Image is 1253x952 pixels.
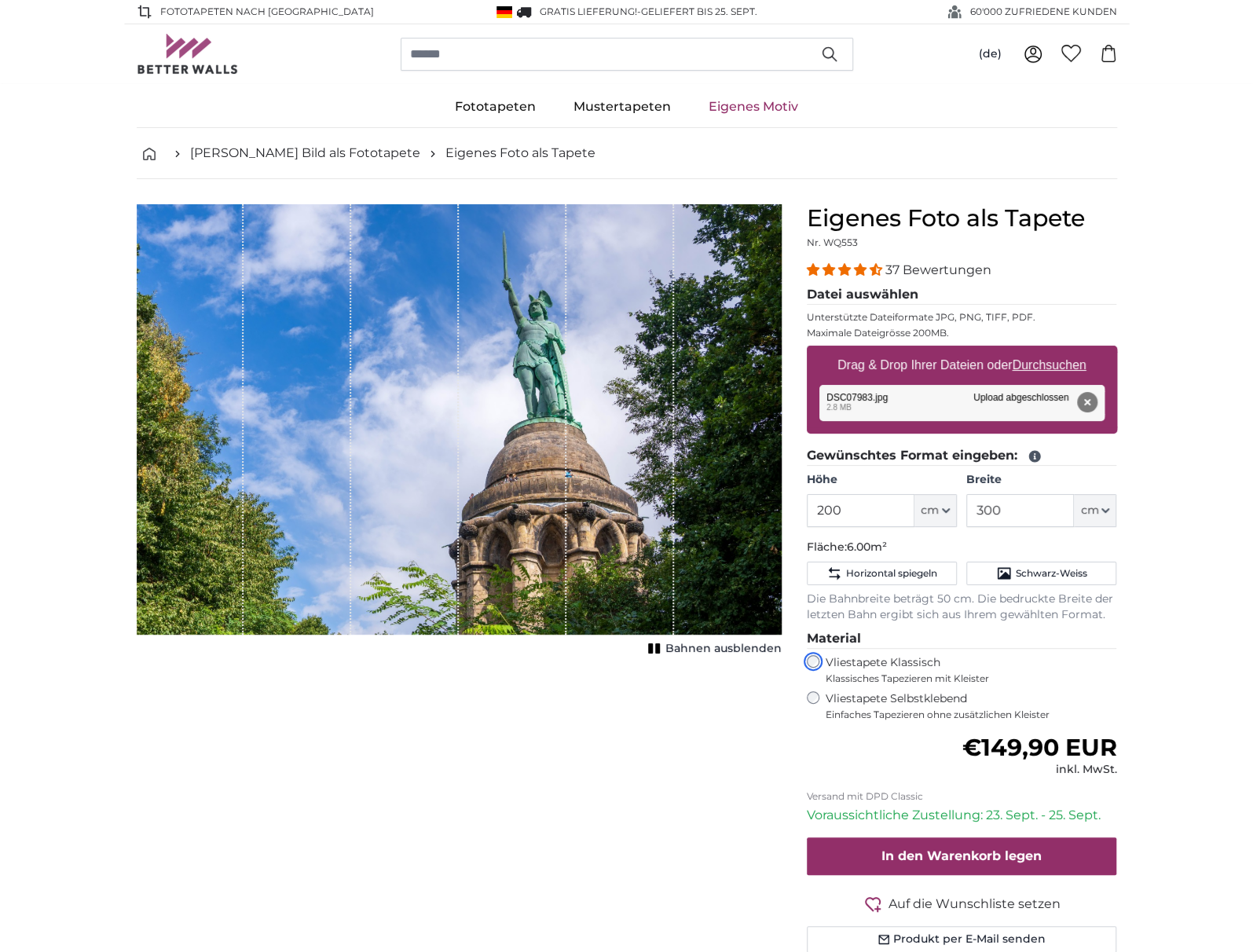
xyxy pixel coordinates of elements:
[966,40,1014,68] button: (de)
[807,629,1117,649] legend: Material
[962,762,1116,778] div: inkl. MwSt.
[137,128,1117,179] nav: breadcrumbs
[970,5,1117,19] span: 60'000 ZUFRIEDENE KUNDEN
[555,86,690,127] a: Mustertapeten
[826,672,1104,685] span: Klassisches Tapezieren mit Kleister
[637,5,757,17] span: -
[831,350,1093,381] label: Drag & Drop Ihrer Dateien oder
[665,641,782,657] span: Bahnen ausblenden
[1074,494,1116,527] button: cm
[1012,358,1086,372] u: Durchsuchen
[807,562,957,585] button: Horizontal spiegeln
[540,5,637,17] span: GRATIS Lieferung!
[807,311,1117,324] p: Unterstützte Dateiformate JPG, PNG, TIFF, PDF.
[137,204,782,660] div: 1 of 1
[807,837,1117,875] button: In den Warenkorb legen
[888,895,1061,914] span: Auf die Wunschliste setzen
[885,262,991,277] span: 37 Bewertungen
[807,236,858,248] span: Nr. WQ553
[1080,503,1098,518] span: cm
[914,494,957,527] button: cm
[826,691,1117,721] label: Vliestapete Selbstklebend
[137,34,239,74] img: Betterwalls
[445,144,595,163] a: Eigenes Foto als Tapete
[436,86,555,127] a: Fototapeten
[845,567,936,580] span: Horizontal spiegeln
[826,709,1117,721] span: Einfaches Tapezieren ohne zusätzlichen Kleister
[807,472,957,488] label: Höhe
[966,562,1116,585] button: Schwarz-Weiss
[807,327,1117,339] p: Maximale Dateigrösse 200MB.
[1015,567,1086,580] span: Schwarz-Weiss
[807,790,1117,803] p: Versand mit DPD Classic
[807,894,1117,914] button: Auf die Wunschliste setzen
[496,6,512,18] img: Deutschland
[807,806,1117,825] p: Voraussichtliche Zustellung: 23. Sept. - 25. Sept.
[690,86,817,127] a: Eigenes Motiv
[807,204,1117,233] h1: Eigenes Foto als Tapete
[807,446,1117,466] legend: Gewünschtes Format eingeben:
[643,638,782,660] button: Bahnen ausblenden
[807,262,885,277] span: 4.32 stars
[807,591,1117,623] p: Die Bahnbreite beträgt 50 cm. Die bedruckte Breite der letzten Bahn ergibt sich aus Ihrem gewählt...
[962,733,1116,762] span: €149,90 EUR
[807,540,1117,555] p: Fläche:
[160,5,374,19] span: Fototapeten nach [GEOGRAPHIC_DATA]
[847,540,887,554] span: 6.00m²
[190,144,420,163] a: [PERSON_NAME] Bild als Fototapete
[921,503,939,518] span: cm
[881,848,1042,863] span: In den Warenkorb legen
[641,5,757,17] span: Geliefert bis 25. Sept.
[807,285,1117,305] legend: Datei auswählen
[966,472,1116,488] label: Breite
[826,655,1104,685] label: Vliestapete Klassisch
